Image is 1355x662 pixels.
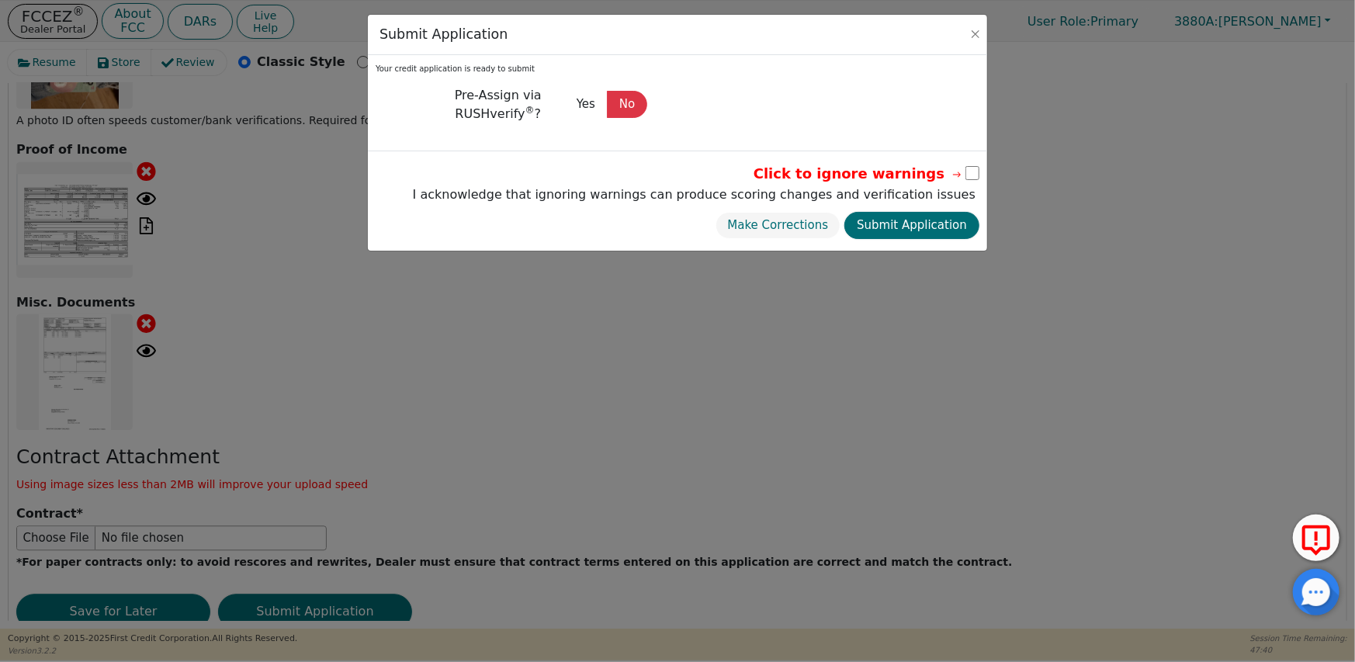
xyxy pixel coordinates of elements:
[525,105,535,116] sup: ®
[1293,515,1339,561] button: Report Error to FCC
[564,91,608,118] button: Yes
[844,212,979,239] button: Submit Application
[409,185,979,204] label: I acknowledge that ignoring warnings can produce scoring changes and verification issues
[455,88,542,121] span: Pre-Assign via RUSHverify ?
[607,91,647,118] button: No
[376,63,979,75] div: Your credit application is ready to submit
[968,26,983,42] button: Close
[754,163,964,184] span: Click to ignore warnings
[379,26,508,43] h3: Submit Application
[716,212,841,239] button: Make Corrections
